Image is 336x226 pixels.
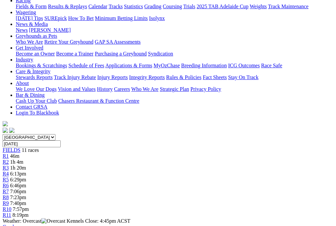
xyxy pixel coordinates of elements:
[160,86,189,92] a: Strategic Plan
[58,86,95,92] a: Vision and Values
[68,63,104,68] a: Schedule of Fees
[16,45,43,51] a: Get Involved
[16,74,52,80] a: Stewards Reports
[16,4,333,10] div: Racing
[181,63,227,68] a: Breeding Information
[261,63,282,68] a: Race Safe
[228,74,258,80] a: Stay On Track
[131,86,158,92] a: Who We Are
[3,171,9,176] a: R4
[105,63,152,68] a: Applications & Forms
[3,195,9,200] a: R8
[9,128,14,133] img: twitter.svg
[88,4,107,9] a: Calendar
[16,51,55,56] a: Become an Owner
[3,147,20,153] a: FIELDS
[16,57,33,62] a: Industry
[16,15,43,21] a: [DATE] Tips
[95,15,148,21] a: Minimum Betting Limits
[16,10,36,15] a: Wagering
[10,153,19,159] span: 46m
[22,147,39,153] span: 11 races
[13,206,29,212] span: 7:57pm
[16,4,47,9] a: Fields & Form
[3,153,9,159] span: R1
[3,159,9,165] a: R2
[166,74,201,80] a: Rules & Policies
[16,21,48,27] a: News & Media
[183,4,195,9] a: Trials
[3,177,9,182] a: R5
[3,206,11,212] a: R10
[148,51,173,56] a: Syndication
[16,63,333,69] div: Industry
[10,200,26,206] span: 7:40pm
[228,63,260,68] a: ICG Outcomes
[10,189,26,194] span: 7:06pm
[16,63,67,68] a: Bookings & Scratchings
[144,4,161,9] a: Grading
[16,15,333,21] div: Wagering
[16,27,28,33] a: News
[68,15,94,21] a: How To Bet
[3,218,67,224] span: Weather: Overcast
[268,4,308,9] a: Track Maintenance
[10,195,26,200] span: 7:23pm
[3,165,9,171] a: R3
[16,80,29,86] a: About
[16,98,333,104] div: Bar & Dining
[16,104,47,110] a: Contact GRSA
[203,74,227,80] a: Fact Sheets
[10,171,26,176] span: 6:13pm
[10,165,26,171] span: 1h 20m
[41,218,65,224] img: Overcast
[16,51,333,57] div: Get Involved
[97,86,113,92] a: History
[16,39,333,45] div: Greyhounds as Pets
[16,110,59,115] a: Login To Blackbook
[16,33,57,39] a: Greyhounds as Pets
[129,74,165,80] a: Integrity Reports
[163,4,182,9] a: Coursing
[29,27,71,33] a: [PERSON_NAME]
[67,218,130,224] span: Kennels Close: 4:45pm ACST
[3,200,9,206] a: R9
[154,63,180,68] a: MyOzChase
[16,86,56,92] a: We Love Our Dogs
[95,51,147,56] a: Purchasing a Greyhound
[250,4,267,9] a: Weights
[56,51,94,56] a: Become a Trainer
[58,98,139,104] a: Chasers Restaurant & Function Centre
[16,98,57,104] a: Cash Up Your Club
[3,212,11,218] a: R11
[16,69,51,74] a: Care & Integrity
[10,183,26,188] span: 6:46pm
[3,128,8,133] img: facebook.svg
[109,4,123,9] a: Tracks
[3,140,61,147] input: Select date
[197,4,248,9] a: 2025 TAB Adelaide Cup
[44,39,94,45] a: Retire Your Greyhound
[3,183,9,188] a: R6
[16,92,45,98] a: Bar & Dining
[16,39,43,45] a: Who We Are
[3,189,9,194] a: R7
[16,86,333,92] div: About
[16,27,333,33] div: News & Media
[3,121,8,126] img: logo-grsa-white.png
[54,74,96,80] a: Track Injury Rebate
[48,4,87,9] a: Results & Replays
[95,39,141,45] a: GAP SA Assessments
[44,15,67,21] a: SUREpick
[16,74,333,80] div: Care & Integrity
[149,15,165,21] a: Isolynx
[97,74,128,80] a: Injury Reports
